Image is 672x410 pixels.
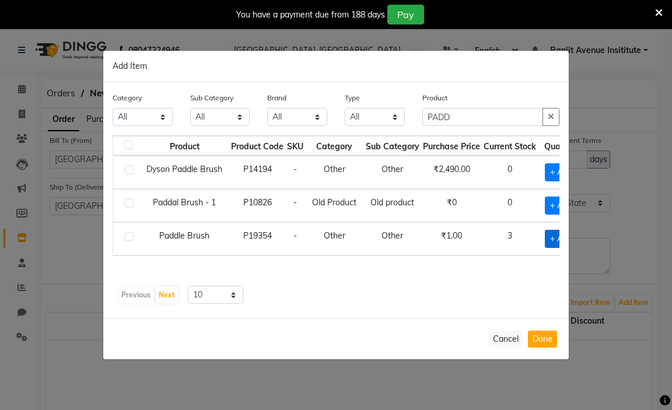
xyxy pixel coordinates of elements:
[488,331,523,348] button: Cancel
[229,189,285,222] td: P10826
[305,222,363,255] td: Other
[482,136,538,156] th: Current Stock
[139,156,229,189] td: Dyson Paddle Brush
[139,222,229,255] td: Paddle Brush
[423,141,480,152] span: Purchase Price
[305,156,363,189] td: Other
[156,287,178,303] button: Next
[285,222,305,255] td: -
[422,108,543,126] input: Search or Scan Product
[363,222,421,255] td: Other
[236,9,385,21] div: You have a payment due from 188 days
[229,156,285,189] td: P14194
[421,189,482,222] td: ₹0
[538,136,584,156] th: Quantity
[545,230,577,248] span: + Add
[229,222,285,255] td: P19354
[113,93,142,103] label: Category
[421,156,482,189] td: ₹2,490.00
[190,93,233,103] label: Sub Category
[482,156,538,189] td: 0
[229,136,285,156] th: Product Code
[103,51,569,82] div: Add Item
[305,136,363,156] th: Category
[422,93,447,103] label: Product
[285,136,305,156] th: SKU
[267,93,286,103] label: Brand
[285,189,305,222] td: -
[285,156,305,189] td: -
[482,222,538,255] td: 3
[482,189,538,222] td: 0
[363,136,421,156] th: Sub Category
[363,189,421,222] td: Old product
[387,5,424,24] button: Pay
[345,93,360,103] label: Type
[545,197,577,215] span: + Add
[363,156,421,189] td: Other
[305,189,363,222] td: Old Product
[421,222,482,255] td: ₹1.00
[545,163,577,181] span: + Add
[139,189,229,222] td: Paddal Brush - 1
[139,136,229,156] th: Product
[528,331,557,348] button: Done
